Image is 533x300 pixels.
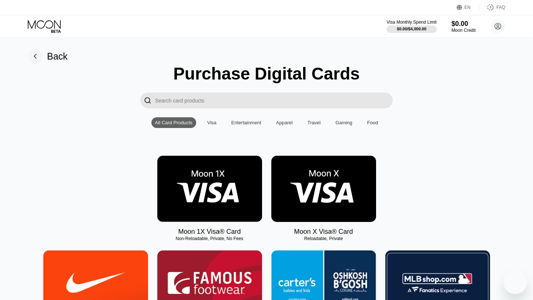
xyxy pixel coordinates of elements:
[308,120,321,125] div: Travel
[157,236,262,241] div: Non-Reloadable, Private, No Fees
[363,117,382,128] div: Food
[155,120,192,125] div: All Card Products
[178,228,241,236] div: Moon 1X Visa® Card
[457,4,479,11] div: EN
[144,96,151,105] div: 
[140,92,155,108] div: 
[479,4,505,11] div: FAQ
[452,20,476,33] div: $0.00Moon Credit
[151,117,196,128] div: All Card Products
[204,117,220,128] div: Visa
[294,228,353,236] div: Moon X Visa® Card
[207,120,217,125] div: Visa
[386,20,436,33] div: Visa Monthly Spend Limit$0.00/$4,000.00
[496,5,505,10] div: FAQ
[367,120,378,125] div: Food
[304,117,325,128] div: Travel
[386,20,436,25] div: Visa Monthly Spend Limit
[47,51,68,62] div: Back
[173,64,360,84] div: Purchase Digital Cards
[465,5,471,10] div: EN
[452,20,476,28] div: $0.00
[228,117,265,128] div: Entertainment
[231,120,261,125] div: Entertainment
[271,236,376,241] div: Reloadable, Private
[335,120,352,125] div: Gaming
[272,117,296,128] div: Apparel
[452,28,476,33] div: Moon Credit
[332,117,356,128] div: Gaming
[28,49,68,64] div: Back
[503,270,527,294] iframe: Кнопка запуска окна обмена сообщениями
[276,120,293,125] div: Apparel
[155,92,393,108] input: Search card products
[397,27,426,31] div: $0.00 / $4,000.00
